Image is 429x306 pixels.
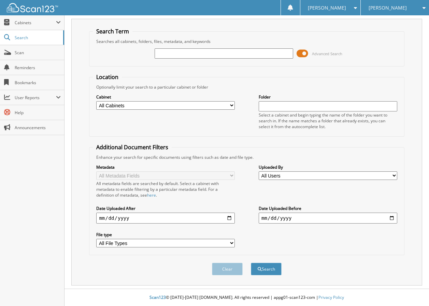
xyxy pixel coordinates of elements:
[318,294,344,300] a: Privacy Policy
[15,20,56,26] span: Cabinets
[15,110,61,116] span: Help
[15,125,61,131] span: Announcements
[149,294,166,300] span: Scan123
[7,3,58,12] img: scan123-logo-white.svg
[369,6,407,10] span: [PERSON_NAME]
[212,263,243,275] button: Clear
[96,205,235,211] label: Date Uploaded After
[15,35,60,41] span: Search
[96,164,235,170] label: Metadata
[65,289,429,306] div: © [DATE]-[DATE] [DOMAIN_NAME]. All rights reserved | appg01-scan123-com |
[312,51,342,56] span: Advanced Search
[259,164,397,170] label: Uploaded By
[147,192,156,198] a: here
[308,6,346,10] span: [PERSON_NAME]
[93,154,400,160] div: Enhance your search for specific documents using filters such as date and file type.
[15,95,56,101] span: User Reports
[93,143,172,151] legend: Additional Document Filters
[93,73,122,81] legend: Location
[96,213,235,224] input: start
[15,50,61,56] span: Scan
[96,232,235,238] label: File type
[259,94,397,100] label: Folder
[259,213,397,224] input: end
[96,94,235,100] label: Cabinet
[259,112,397,129] div: Select a cabinet and begin typing the name of the folder you want to search in. If the name match...
[96,181,235,198] div: All metadata fields are searched by default. Select a cabinet with metadata to enable filtering b...
[15,65,61,71] span: Reminders
[93,28,132,35] legend: Search Term
[15,80,61,86] span: Bookmarks
[395,273,429,306] iframe: Chat Widget
[93,84,400,90] div: Optionally limit your search to a particular cabinet or folder
[259,205,397,211] label: Date Uploaded Before
[93,39,400,44] div: Searches all cabinets, folders, files, metadata, and keywords
[251,263,282,275] button: Search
